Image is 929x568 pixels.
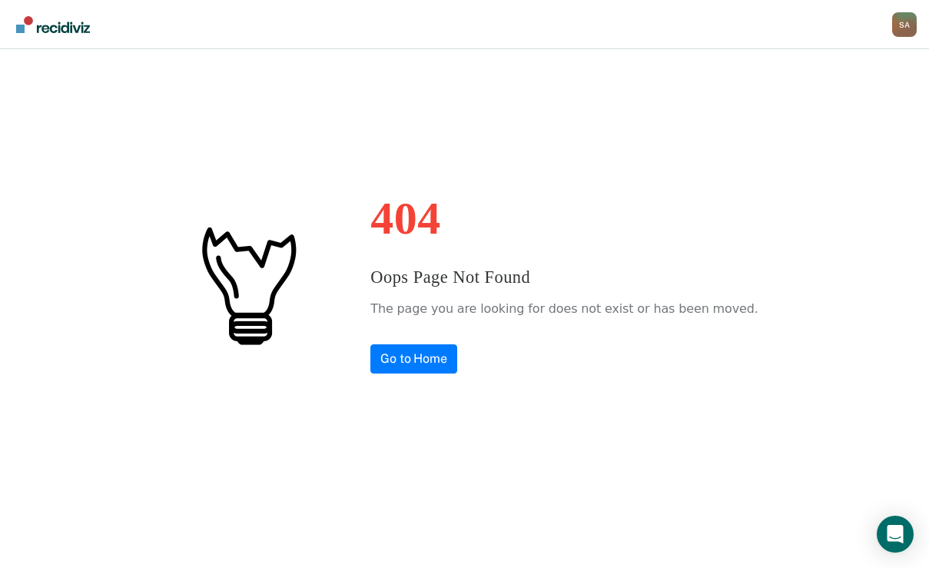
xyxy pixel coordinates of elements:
[16,16,90,33] img: Recidiviz
[877,516,914,553] div: Open Intercom Messenger
[892,12,917,37] button: Profile dropdown button
[370,195,758,241] h1: 404
[370,344,457,374] a: Go to Home
[892,12,917,37] div: S A
[370,264,758,291] h3: Oops Page Not Found
[370,297,758,321] p: The page you are looking for does not exist or has been moved.
[171,208,324,361] img: #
